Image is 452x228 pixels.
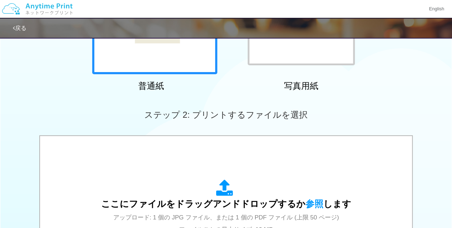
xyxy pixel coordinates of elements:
[144,110,307,120] span: ステップ 2: プリントするファイルを選択
[89,81,214,91] h2: 普通紙
[239,81,364,91] h2: 写真用紙
[306,199,323,209] span: 参照
[101,199,351,209] span: ここにファイルをドラッグアンドドロップするか します
[13,25,26,31] a: 戻る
